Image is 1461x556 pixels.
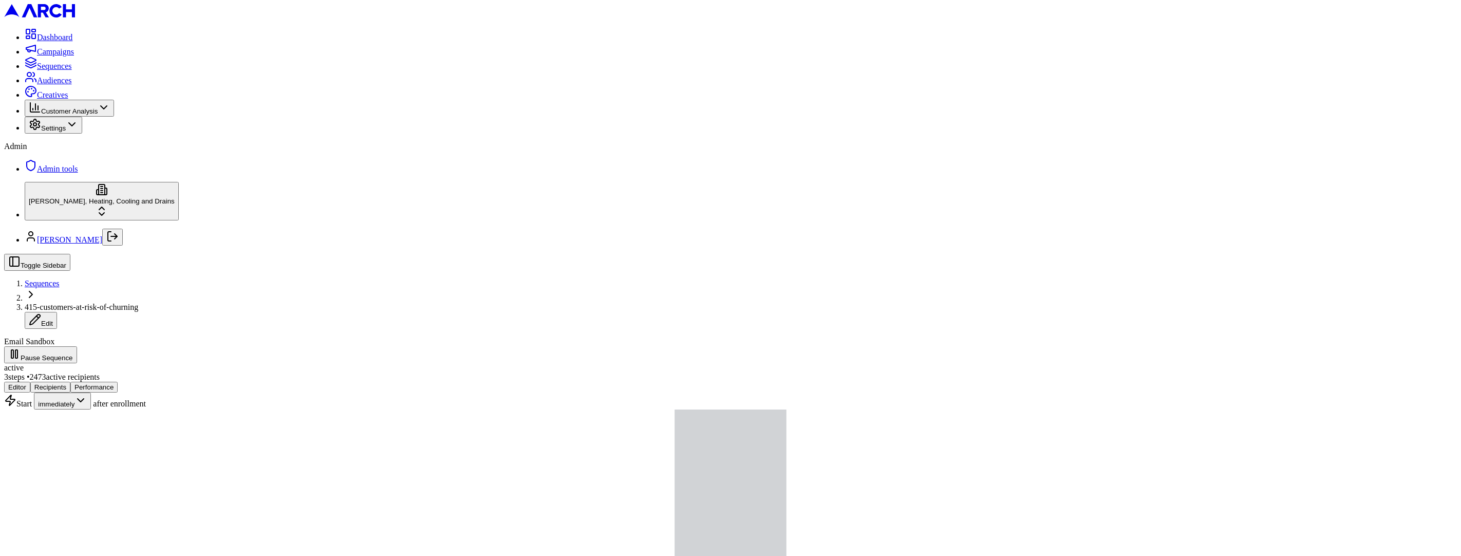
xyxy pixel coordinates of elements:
[25,62,72,70] a: Sequences
[4,393,1457,410] div: Start after enrollment
[29,197,175,205] span: [PERSON_NAME], Heating, Cooling and Drains
[4,337,1457,346] div: Email Sandbox
[4,373,100,381] span: 3 steps • 2473 active recipients
[4,142,1457,151] div: Admin
[25,303,138,311] span: 415-customers-at-risk-of-churning
[4,363,1457,373] div: active
[25,76,72,85] a: Audiences
[4,382,30,393] button: Editor
[37,47,74,56] span: Campaigns
[21,262,66,269] span: Toggle Sidebar
[34,393,91,410] button: immediately
[41,107,98,115] span: Customer Analysis
[102,229,123,246] button: Log out
[25,312,57,329] button: Edit
[37,33,72,42] span: Dashboard
[25,117,82,134] button: Settings
[37,164,78,173] span: Admin tools
[37,90,68,99] span: Creatives
[25,100,114,117] button: Customer Analysis
[4,254,70,271] button: Toggle Sidebar
[41,320,53,327] span: Edit
[25,279,60,288] a: Sequences
[4,279,1457,329] nav: breadcrumb
[37,62,72,70] span: Sequences
[25,182,179,220] button: [PERSON_NAME], Heating, Cooling and Drains
[4,346,77,363] button: Pause Sequence
[25,33,72,42] a: Dashboard
[25,47,74,56] a: Campaigns
[37,235,102,244] a: [PERSON_NAME]
[30,382,70,393] button: Recipients
[25,164,78,173] a: Admin tools
[37,76,72,85] span: Audiences
[41,124,66,132] span: Settings
[70,382,118,393] button: Performance
[25,90,68,99] a: Creatives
